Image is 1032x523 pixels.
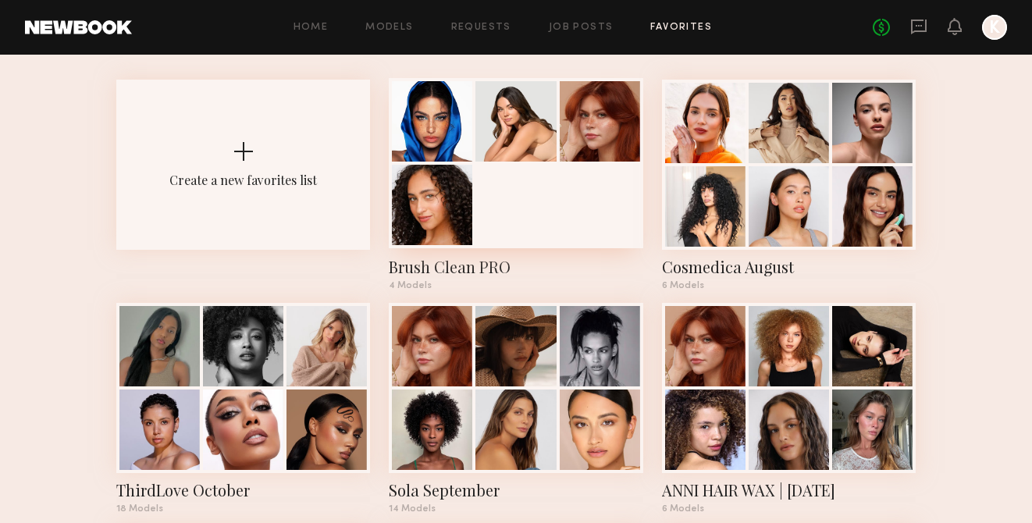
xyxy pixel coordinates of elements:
[116,80,370,303] button: Create a new favorites list
[389,479,642,501] div: Sola September
[389,80,642,290] a: Brush Clean PRO4 Models
[169,172,317,188] div: Create a new favorites list
[116,479,370,501] div: ThirdLove October
[662,80,916,290] a: Cosmedica August6 Models
[451,23,511,33] a: Requests
[389,303,642,514] a: Sola September14 Models
[389,256,642,278] div: Brush Clean PRO
[982,15,1007,40] a: K
[294,23,329,33] a: Home
[662,479,916,501] div: ANNI HAIR WAX | AUGUST'25
[389,504,642,514] div: 14 Models
[549,23,614,33] a: Job Posts
[116,303,370,514] a: ThirdLove October18 Models
[365,23,413,33] a: Models
[662,303,916,514] a: ANNI HAIR WAX | [DATE]6 Models
[116,504,370,514] div: 18 Models
[662,281,916,290] div: 6 Models
[662,504,916,514] div: 6 Models
[662,256,916,278] div: Cosmedica August
[389,281,642,290] div: 4 Models
[650,23,712,33] a: Favorites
